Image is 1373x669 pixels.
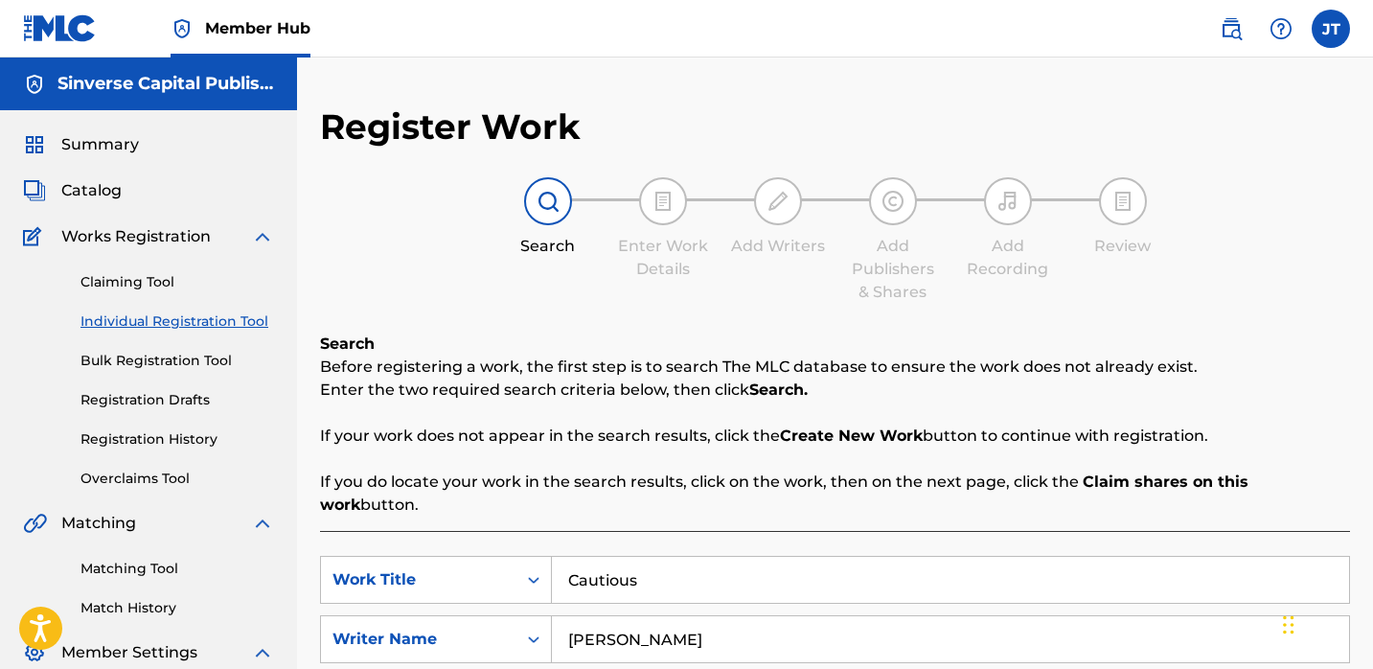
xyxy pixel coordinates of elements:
iframe: Chat Widget [1277,577,1373,669]
a: Bulk Registration Tool [80,351,274,371]
span: Member Settings [61,641,197,664]
p: Enter the two required search criteria below, then click [320,379,1350,402]
img: step indicator icon for Enter Work Details [652,190,675,213]
p: Before registering a work, the first step is to search The MLC database to ensure the work does n... [320,356,1350,379]
img: expand [251,641,274,664]
span: Member Hub [205,17,310,39]
a: Public Search [1212,10,1250,48]
strong: Search. [749,381,808,399]
div: Review [1075,235,1171,258]
div: Add Recording [960,235,1056,281]
a: Overclaims Tool [80,469,274,489]
img: Top Rightsholder [171,17,194,40]
img: Member Settings [23,641,46,664]
img: step indicator icon for Review [1111,190,1134,213]
div: Add Publishers & Shares [845,235,941,304]
span: Matching [61,512,136,535]
div: Writer Name [332,628,505,651]
span: Catalog [61,179,122,202]
a: SummarySummary [23,133,139,156]
img: step indicator icon for Add Recording [996,190,1019,213]
h5: Sinverse Capital Publishing [57,73,274,95]
img: help [1270,17,1293,40]
img: step indicator icon for Add Publishers & Shares [881,190,904,213]
div: Work Title [332,568,505,591]
img: MLC Logo [23,14,97,42]
img: step indicator icon for Search [537,190,560,213]
img: step indicator icon for Add Writers [767,190,789,213]
img: Catalog [23,179,46,202]
a: Registration History [80,429,274,450]
img: expand [251,225,274,248]
div: User Menu [1312,10,1350,48]
iframe: Resource Center [1319,411,1373,565]
a: Individual Registration Tool [80,311,274,332]
a: Matching Tool [80,559,274,579]
img: expand [251,512,274,535]
img: Summary [23,133,46,156]
b: Search [320,334,375,353]
div: Add Writers [730,235,826,258]
a: CatalogCatalog [23,179,122,202]
div: Search [500,235,596,258]
img: Works Registration [23,225,48,248]
p: If your work does not appear in the search results, click the button to continue with registration. [320,425,1350,448]
img: Matching [23,512,47,535]
a: Claiming Tool [80,272,274,292]
strong: Create New Work [780,427,923,445]
img: Accounts [23,73,46,96]
img: search [1220,17,1243,40]
div: Help [1262,10,1300,48]
div: Enter Work Details [615,235,711,281]
span: Summary [61,133,139,156]
p: If you do locate your work in the search results, click on the work, then on the next page, click... [320,471,1350,517]
h2: Register Work [320,105,581,149]
span: Works Registration [61,225,211,248]
div: Drag [1283,596,1294,654]
a: Match History [80,598,274,618]
a: Registration Drafts [80,390,274,410]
